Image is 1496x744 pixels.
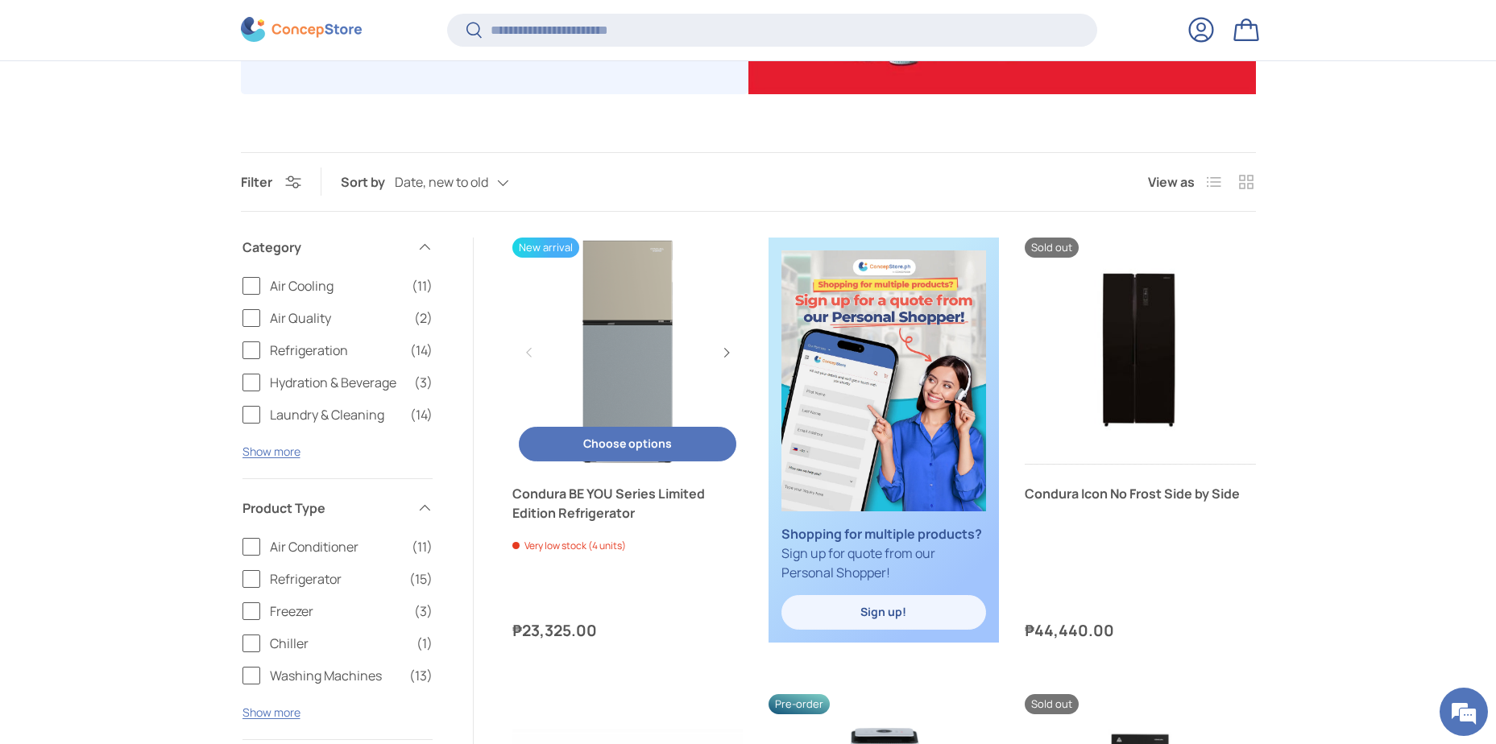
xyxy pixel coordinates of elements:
[410,405,433,424] span: (14)
[242,705,300,720] button: Show more
[270,537,402,556] span: Air Conditioner
[414,373,433,392] span: (3)
[242,218,433,276] summary: Category
[270,569,400,589] span: Refrigerator
[395,175,488,190] span: Date, new to old
[270,276,402,296] span: Air Cooling
[416,634,433,653] span: (1)
[270,601,404,621] span: Freezer
[241,173,272,191] span: Filter
[1025,484,1255,503] a: Condura Icon No Frost Side by Side
[1148,172,1195,192] span: View as
[270,666,400,685] span: Washing Machines
[519,427,736,461] button: Choose options
[410,341,433,360] span: (14)
[242,444,300,459] button: Show more
[270,634,407,653] span: Chiller
[414,308,433,328] span: (2)
[241,18,362,43] img: ConcepStore
[395,168,541,196] button: Date, new to old
[242,479,433,537] summary: Product Type
[769,694,830,714] span: Pre-order
[242,498,407,518] span: Product Type
[781,525,982,543] strong: Shopping for multiple products?
[1025,694,1079,714] span: Sold out
[1025,238,1079,258] span: Sold out
[241,173,301,191] button: Filter
[414,601,433,621] span: (3)
[412,537,433,556] span: (11)
[781,595,986,630] a: Sign up!
[270,405,400,424] span: Laundry & Cleaning
[270,341,400,360] span: Refrigeration
[512,484,743,523] a: Condura BE YOU Series Limited Edition Refrigerator
[409,569,433,589] span: (15)
[270,308,404,328] span: Air Quality
[409,666,433,685] span: (13)
[341,172,395,192] label: Sort by
[270,373,404,392] span: Hydration & Beverage
[242,238,407,257] span: Category
[512,238,579,258] span: New arrival
[1025,238,1255,468] a: Condura Icon No Frost Side by Side
[412,276,433,296] span: (11)
[781,524,986,582] p: Sign up for quote from our Personal Shopper!
[512,238,743,468] a: Condura BE YOU Series Limited Edition Refrigerator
